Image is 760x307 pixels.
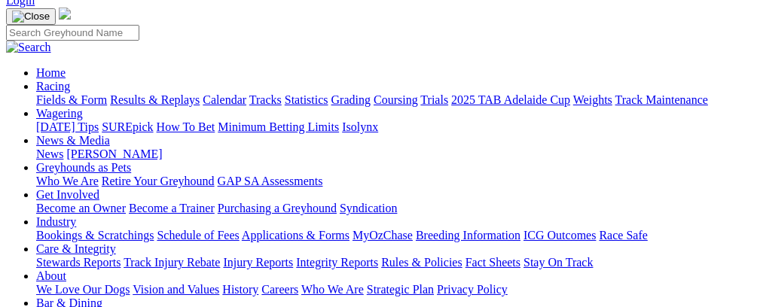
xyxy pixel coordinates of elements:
a: Weights [573,93,612,106]
a: About [36,269,66,282]
a: Track Injury Rebate [124,256,220,269]
a: Track Maintenance [615,93,708,106]
a: Applications & Forms [242,229,349,242]
div: Care & Integrity [36,256,754,269]
div: Racing [36,93,754,107]
a: GAP SA Assessments [218,175,323,187]
a: Rules & Policies [381,256,462,269]
a: How To Bet [157,120,215,133]
a: Race Safe [599,229,647,242]
div: Wagering [36,120,754,134]
a: Stay On Track [523,256,593,269]
img: Search [6,41,51,54]
a: Results & Replays [110,93,200,106]
a: Who We Are [36,175,99,187]
a: Get Involved [36,188,99,201]
a: News [36,147,63,160]
a: Strategic Plan [367,283,434,296]
div: News & Media [36,147,754,161]
div: Industry [36,229,754,242]
a: Home [36,66,66,79]
a: Fact Sheets [465,256,520,269]
a: Coursing [374,93,418,106]
img: Close [12,11,50,23]
div: Get Involved [36,202,754,215]
a: Privacy Policy [437,283,508,296]
a: 2025 TAB Adelaide Cup [451,93,570,106]
a: Stewards Reports [36,256,121,269]
a: Trials [420,93,448,106]
a: Syndication [340,202,397,214]
a: Isolynx [342,120,378,133]
a: We Love Our Dogs [36,283,130,296]
a: Minimum Betting Limits [218,120,339,133]
a: [PERSON_NAME] [66,147,162,160]
a: Retire Your Greyhound [102,175,215,187]
a: Become an Owner [36,202,126,214]
a: Wagering [36,107,83,120]
a: Care & Integrity [36,242,116,255]
a: [DATE] Tips [36,120,99,133]
a: Racing [36,80,70,93]
a: Tracks [249,93,282,106]
div: About [36,283,754,296]
input: Search [6,25,139,41]
a: History [222,283,258,296]
a: SUREpick [102,120,153,133]
a: MyOzChase [353,229,413,242]
a: Schedule of Fees [157,229,239,242]
button: Toggle navigation [6,8,56,25]
a: Injury Reports [223,256,293,269]
a: Careers [261,283,298,296]
div: Greyhounds as Pets [36,175,754,188]
a: Purchasing a Greyhound [218,202,337,214]
a: Become a Trainer [129,202,215,214]
a: Fields & Form [36,93,107,106]
a: Vision and Values [133,283,219,296]
img: logo-grsa-white.png [59,8,71,20]
a: Calendar [203,93,246,106]
a: Integrity Reports [296,256,378,269]
a: Statistics [285,93,328,106]
a: Greyhounds as Pets [36,161,131,174]
a: Breeding Information [416,229,520,242]
a: Who We Are [301,283,364,296]
a: Bookings & Scratchings [36,229,154,242]
a: ICG Outcomes [523,229,596,242]
a: Industry [36,215,76,228]
a: Grading [331,93,371,106]
a: News & Media [36,134,110,147]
